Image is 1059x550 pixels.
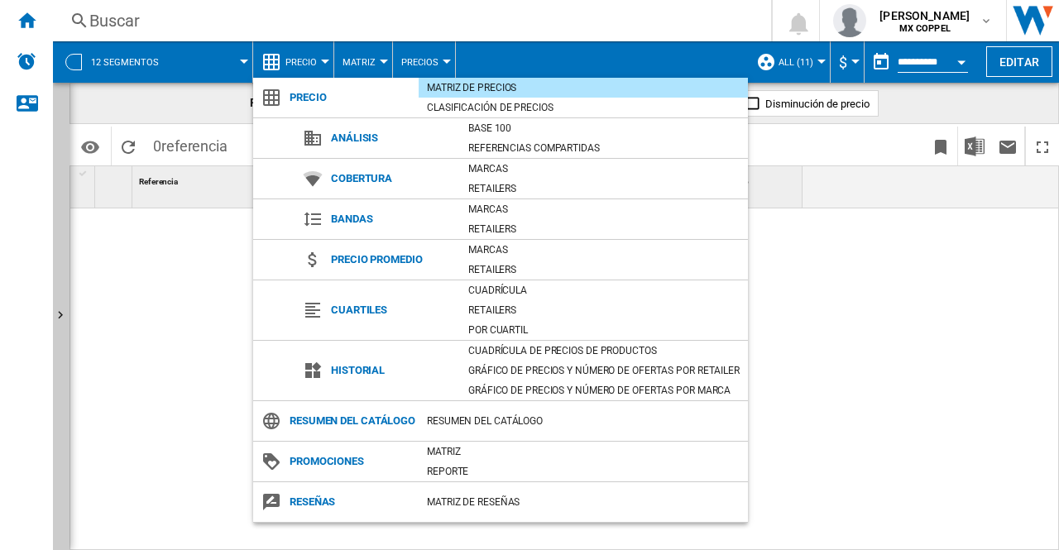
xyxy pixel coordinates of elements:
[460,120,748,136] div: Base 100
[460,382,748,399] div: Gráfico de precios y número de ofertas por marca
[323,299,460,322] span: Cuartiles
[460,261,748,278] div: Retailers
[460,282,748,299] div: Cuadrícula
[460,302,748,318] div: Retailers
[323,167,460,190] span: Cobertura
[281,490,419,514] span: Reseñas
[323,359,460,382] span: Historial
[323,208,460,231] span: Bandas
[323,248,460,271] span: Precio promedio
[460,362,748,379] div: Gráfico de precios y número de ofertas por retailer
[419,413,748,429] div: Resumen del catálogo
[460,180,748,197] div: Retailers
[281,450,419,473] span: Promociones
[281,86,419,109] span: Precio
[460,322,748,338] div: Por cuartil
[460,201,748,218] div: Marcas
[460,242,748,258] div: Marcas
[419,79,748,96] div: Matriz de precios
[281,409,419,433] span: Resumen del catálogo
[323,127,460,150] span: Análisis
[419,494,748,510] div: Matriz de RESEÑAS
[460,160,748,177] div: Marcas
[419,99,748,116] div: Clasificación de precios
[460,140,748,156] div: Referencias compartidas
[460,221,748,237] div: Retailers
[419,443,748,460] div: Matriz
[460,342,748,359] div: Cuadrícula de precios de productos
[419,463,748,480] div: Reporte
